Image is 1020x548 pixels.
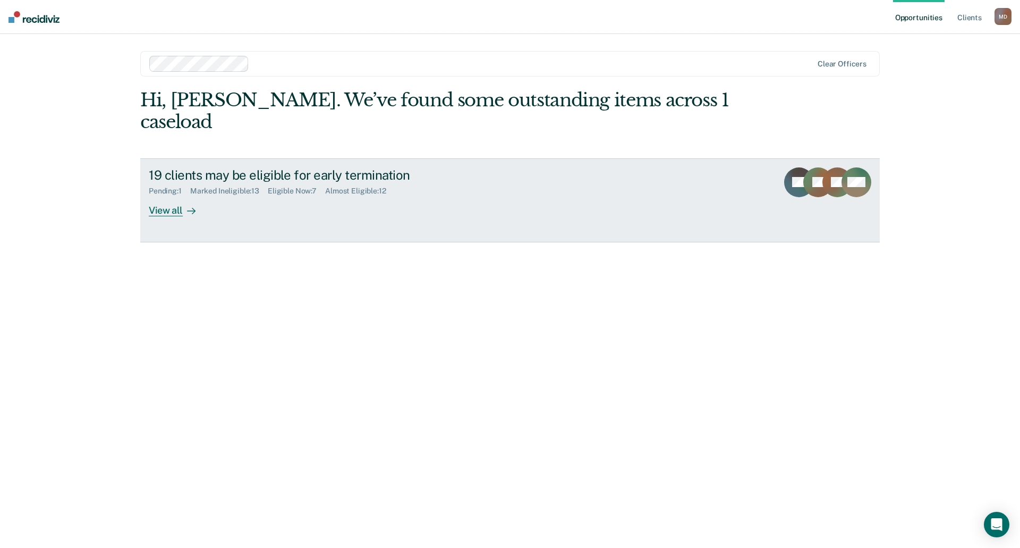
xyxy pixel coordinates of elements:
img: Recidiviz [8,11,59,23]
div: 19 clients may be eligible for early termination [149,167,522,183]
button: MD [994,8,1011,25]
div: Clear officers [818,60,866,69]
div: Hi, [PERSON_NAME]. We’ve found some outstanding items across 1 caseload [140,89,732,133]
div: Marked Ineligible : 13 [190,187,268,196]
div: Almost Eligible : 12 [325,187,395,196]
div: View all [149,196,208,216]
a: 19 clients may be eligible for early terminationPending:1Marked Ineligible:13Eligible Now:7Almost... [140,158,880,242]
div: Open Intercom Messenger [984,512,1009,537]
div: M D [994,8,1011,25]
div: Eligible Now : 7 [268,187,325,196]
div: Pending : 1 [149,187,190,196]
